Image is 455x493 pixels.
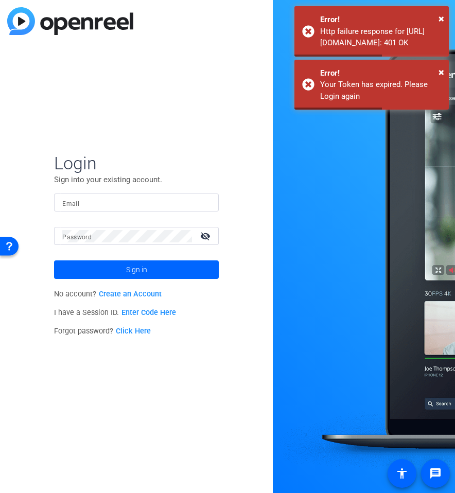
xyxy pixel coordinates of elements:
[439,11,444,26] button: Close
[62,197,211,209] input: Enter Email Address
[62,234,92,241] mat-label: Password
[439,64,444,80] button: Close
[54,260,219,279] button: Sign in
[439,12,444,25] span: ×
[439,66,444,78] span: ×
[126,257,147,283] span: Sign in
[62,200,79,207] mat-label: Email
[54,308,176,317] span: I have a Session ID.
[54,327,151,336] span: Forgot password?
[116,327,151,336] a: Click Here
[396,467,408,480] mat-icon: accessibility
[429,467,442,480] mat-icon: message
[54,174,219,185] p: Sign into your existing account.
[320,26,441,49] div: Http failure response for https://capture.openreel.com/api/teleprompter/86549: 401 OK
[194,228,219,243] mat-icon: visibility_off
[7,7,133,35] img: blue-gradient.svg
[320,67,441,79] div: Error!
[320,14,441,26] div: Error!
[54,290,162,298] span: No account?
[320,79,441,102] div: Your Token has expired. Please Login again
[121,308,176,317] a: Enter Code Here
[99,290,162,298] a: Create an Account
[54,152,219,174] span: Login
